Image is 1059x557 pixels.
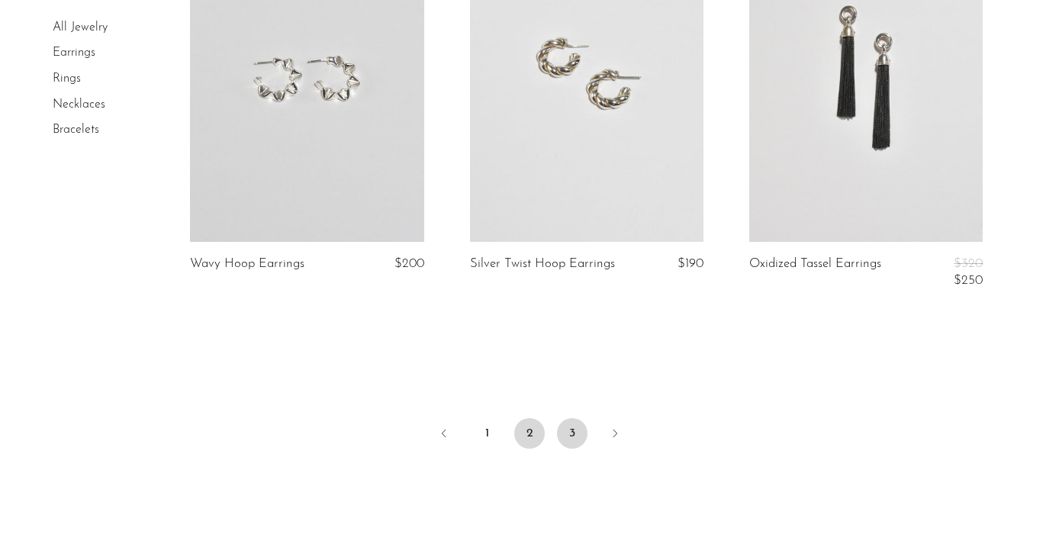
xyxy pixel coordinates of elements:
[749,257,881,288] a: Oxidized Tassel Earrings
[53,47,95,60] a: Earrings
[954,257,983,270] span: $320
[557,418,587,449] a: 3
[678,257,703,270] span: $190
[954,274,983,287] span: $250
[472,418,502,449] a: 1
[53,21,108,34] a: All Jewelry
[53,72,81,85] a: Rings
[600,418,630,452] a: Next
[53,98,105,111] a: Necklaces
[429,418,459,452] a: Previous
[514,418,545,449] span: 2
[53,124,99,136] a: Bracelets
[190,257,304,271] a: Wavy Hoop Earrings
[394,257,424,270] span: $200
[470,257,615,271] a: Silver Twist Hoop Earrings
